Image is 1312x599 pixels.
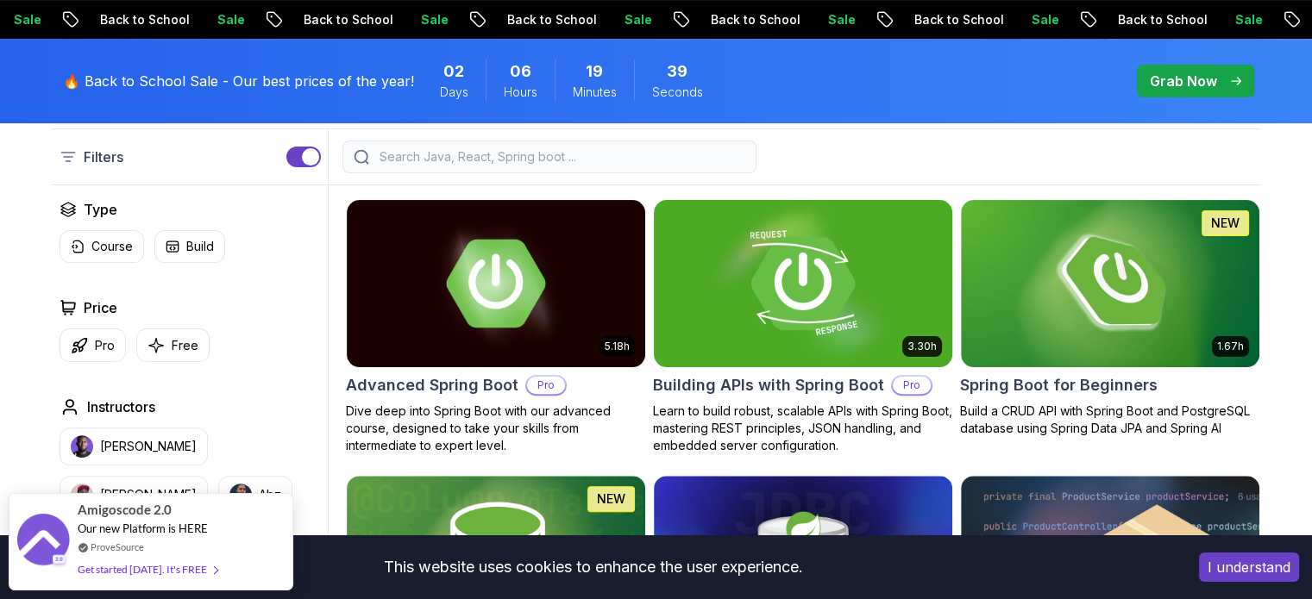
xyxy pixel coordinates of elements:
[154,230,225,263] button: Build
[960,402,1260,437] p: Build a CRUD API with Spring Boot and PostgreSQL database using Spring Data JPA and Spring AI
[186,238,214,255] p: Build
[87,396,155,417] h2: Instructors
[84,297,117,318] h2: Price
[346,402,646,454] p: Dive deep into Spring Boot with our advanced course, designed to take your skills from intermedia...
[78,500,172,520] span: Amigoscode 2.0
[652,84,703,101] span: Seconds
[653,402,953,454] p: Learn to build robust, scalable APIs with Spring Boot, mastering REST principles, JSON handling, ...
[376,148,745,165] input: Search Java, React, Spring boot ...
[813,11,869,28] p: Sale
[172,337,198,354] p: Free
[907,340,937,353] p: 3.30h
[900,11,1017,28] p: Back to School
[17,514,69,570] img: provesource social proof notification image
[443,59,464,84] span: 2 Days
[1211,215,1240,232] p: NEW
[91,540,144,554] a: ProveSource
[60,476,208,514] button: instructor img[PERSON_NAME]
[13,548,1173,586] div: This website uses cookies to enhance the user experience.
[504,84,537,101] span: Hours
[60,328,126,362] button: Pro
[71,484,93,506] img: instructor img
[259,486,281,503] p: Abz
[78,559,217,579] div: Get started [DATE]. It's FREE
[696,11,813,28] p: Back to School
[1221,11,1276,28] p: Sale
[667,59,687,84] span: 39 Seconds
[78,521,208,535] span: Our new Platform is HERE
[573,84,617,101] span: Minutes
[510,59,531,84] span: 6 Hours
[597,490,625,508] p: NEW
[346,373,518,397] h2: Advanced Spring Boot
[605,340,630,353] p: 5.18h
[527,377,565,394] p: Pro
[960,373,1158,397] h2: Spring Boot for Beginners
[586,59,603,84] span: 19 Minutes
[84,199,117,220] h2: Type
[1199,552,1299,582] button: Accept cookies
[347,200,645,367] img: Advanced Spring Boot card
[85,11,203,28] p: Back to School
[203,11,258,28] p: Sale
[1017,11,1072,28] p: Sale
[346,199,646,454] a: Advanced Spring Boot card5.18hAdvanced Spring BootProDive deep into Spring Boot with our advanced...
[60,230,144,263] button: Course
[1103,11,1221,28] p: Back to School
[84,147,123,167] p: Filters
[1217,340,1244,353] p: 1.67h
[63,71,414,91] p: 🔥 Back to School Sale - Our best prices of the year!
[653,199,953,454] a: Building APIs with Spring Boot card3.30hBuilding APIs with Spring BootProLearn to build robust, s...
[961,200,1259,367] img: Spring Boot for Beginners card
[893,377,931,394] p: Pro
[960,199,1260,437] a: Spring Boot for Beginners card1.67hNEWSpring Boot for BeginnersBuild a CRUD API with Spring Boot ...
[218,476,292,514] button: instructor imgAbz
[60,427,208,465] button: instructor img[PERSON_NAME]
[646,196,959,371] img: Building APIs with Spring Boot card
[653,373,884,397] h2: Building APIs with Spring Boot
[136,328,210,362] button: Free
[100,438,197,455] p: [PERSON_NAME]
[440,84,468,101] span: Days
[71,435,93,458] img: instructor img
[289,11,406,28] p: Back to School
[91,238,133,255] p: Course
[95,337,115,354] p: Pro
[100,486,197,503] p: [PERSON_NAME]
[406,11,461,28] p: Sale
[229,484,252,506] img: instructor img
[1150,71,1217,91] p: Grab Now
[610,11,665,28] p: Sale
[493,11,610,28] p: Back to School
